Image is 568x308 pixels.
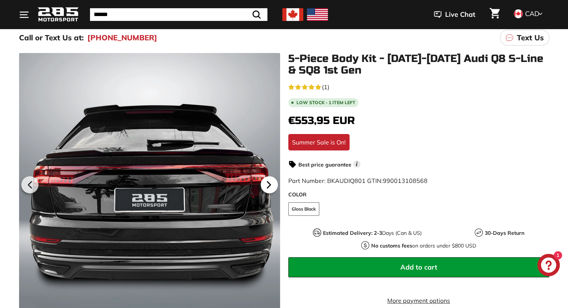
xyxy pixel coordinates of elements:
span: CAD [525,9,539,18]
span: Part Number: BKAUDIQ801 GTIN: [288,177,428,184]
input: Search [90,8,267,21]
h1: 5-Piece Body Kit - [DATE]-[DATE] Audi Q8 S-Line & SQ8 1st Gen [288,53,549,76]
a: More payment options [288,296,549,305]
a: 5.0 rating (1 votes) [288,82,549,91]
div: Summer Sale is On! [288,134,350,150]
strong: Best price guarantee [298,161,351,168]
span: Add to cart [400,263,437,271]
button: Live Chat [424,5,485,24]
span: i [353,161,360,168]
p: Text Us [517,32,544,43]
inbox-online-store-chat: Shopify online store chat [535,254,562,278]
a: Text Us [500,30,549,46]
img: Logo_285_Motorsport_areodynamics_components [38,6,79,24]
strong: No customs fees [371,242,412,249]
span: (1) [322,83,329,91]
span: Live Chat [445,10,475,19]
strong: Estimated Delivery: 2-3 [323,230,382,236]
a: [PHONE_NUMBER] [87,32,157,43]
span: Low stock - 1 item left [297,100,356,105]
span: 990013108568 [383,177,428,184]
a: Cart [485,2,504,27]
span: €553,95 EUR [288,114,355,127]
strong: 30-Days Return [485,230,524,236]
p: Days (Can & US) [323,229,422,237]
p: on orders under $800 USD [371,242,476,250]
button: Add to cart [288,257,549,277]
label: COLOR [288,191,549,199]
p: Call or Text Us at: [19,32,84,43]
